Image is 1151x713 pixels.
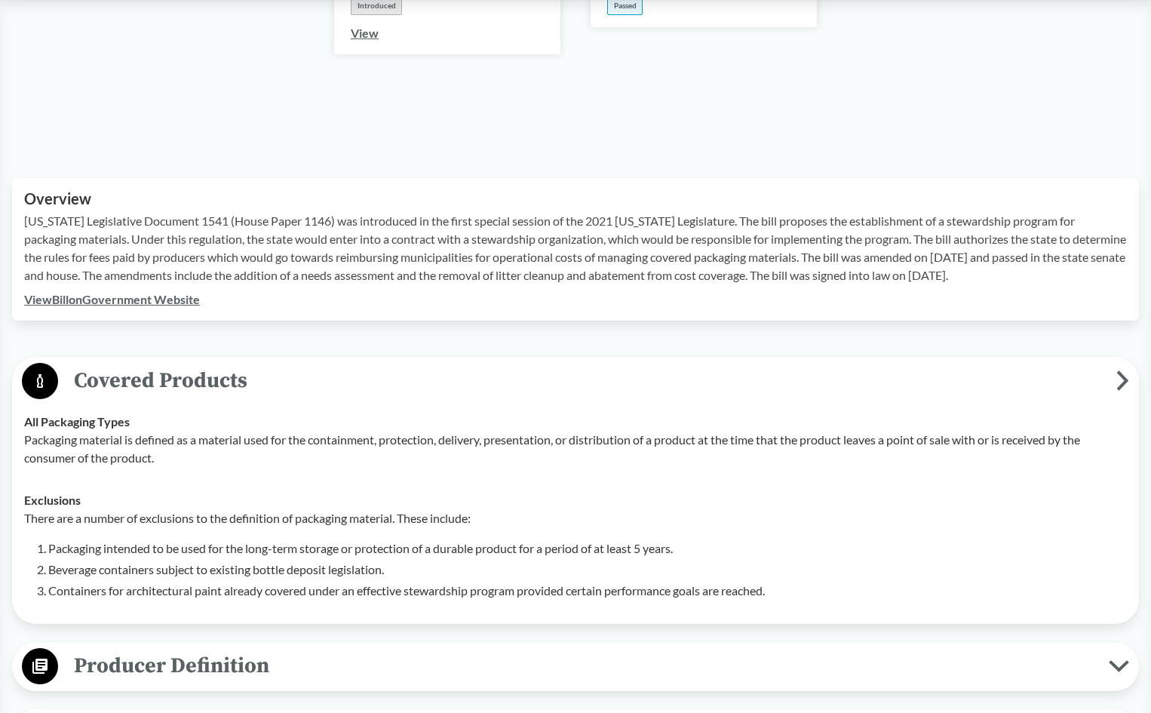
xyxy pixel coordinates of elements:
[24,190,1127,207] h2: Overview
[24,292,200,306] a: ViewBillonGovernment Website
[48,539,1127,558] li: Packaging intended to be used for the long-term storage or protection of a durable product for a ...
[24,414,130,429] strong: All Packaging Types
[48,582,1127,600] li: Containers for architectural paint already covered under an effective stewardship program provide...
[24,212,1127,284] p: [US_STATE] Legislative Document 1541 (House Paper 1146) was introduced in the first special sessi...
[24,493,81,507] strong: Exclusions
[17,362,1134,401] button: Covered Products
[58,649,1109,683] span: Producer Definition
[351,26,379,40] a: View
[17,647,1134,686] button: Producer Definition
[58,364,1116,398] span: Covered Products
[48,561,1127,579] li: Beverage containers subject to existing bottle deposit legislation.
[24,431,1127,467] p: Packaging material is defined as a material used for the containment, protection, delivery, prese...
[24,509,1127,527] p: There are a number of exclusions to the definition of packaging material. These include:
